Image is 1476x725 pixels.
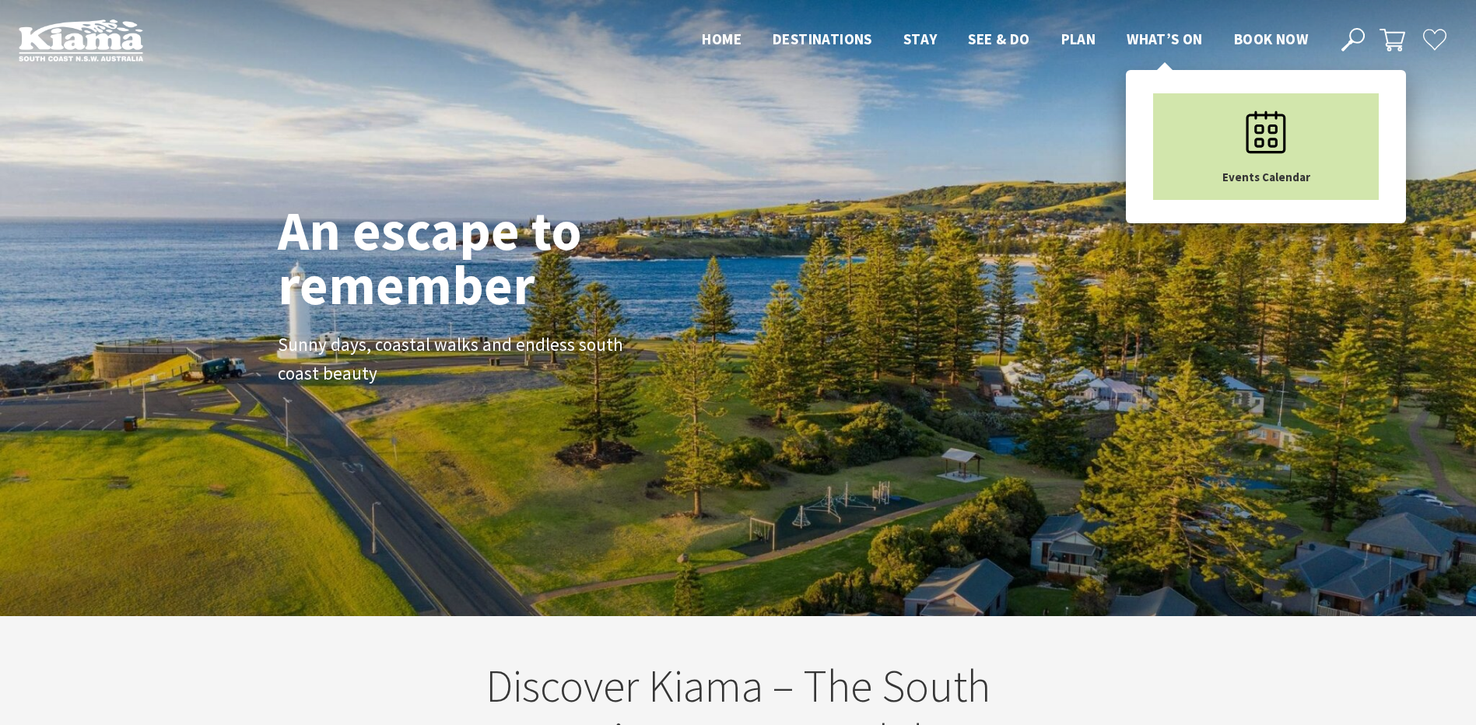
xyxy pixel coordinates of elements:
[19,19,143,61] img: Kiama Logo
[968,30,1029,48] span: See & Do
[1222,170,1310,184] span: Events Calendar
[903,30,938,48] span: Stay
[1061,30,1096,48] span: Plan
[278,331,628,388] p: Sunny days, coastal walks and endless south coast beauty
[773,30,872,48] span: Destinations
[1127,30,1203,48] span: What’s On
[278,203,706,312] h1: An escape to remember
[702,30,742,48] span: Home
[1234,30,1308,48] span: Book now
[686,27,1323,53] nav: Main Menu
